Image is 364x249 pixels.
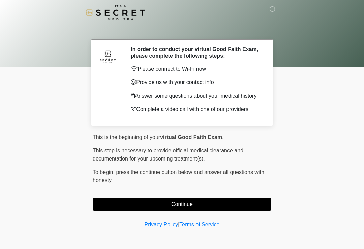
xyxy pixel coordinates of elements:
[222,134,223,140] span: .
[93,169,116,175] span: To begin,
[86,5,145,20] img: It's A Secret Med Spa Logo
[179,222,219,227] a: Terms of Service
[145,222,178,227] a: Privacy Policy
[131,92,261,100] p: Answer some questions about your medical history
[131,78,261,86] p: Provide us with your contact info
[98,46,118,66] img: Agent Avatar
[88,24,276,37] h1: ‎ ‎
[160,134,222,140] strong: virtual Good Faith Exam
[93,134,160,140] span: This is the beginning of your
[93,148,243,162] span: This step is necessary to provide official medical clearance and documentation for your upcoming ...
[131,105,261,113] p: Complete a video call with one of our providers
[131,65,261,73] p: Please connect to Wi-Fi now
[93,169,264,183] span: press the continue button below and answer all questions with honesty.
[93,198,271,211] button: Continue
[178,222,179,227] a: |
[131,46,261,59] h2: In order to conduct your virtual Good Faith Exam, please complete the following steps:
